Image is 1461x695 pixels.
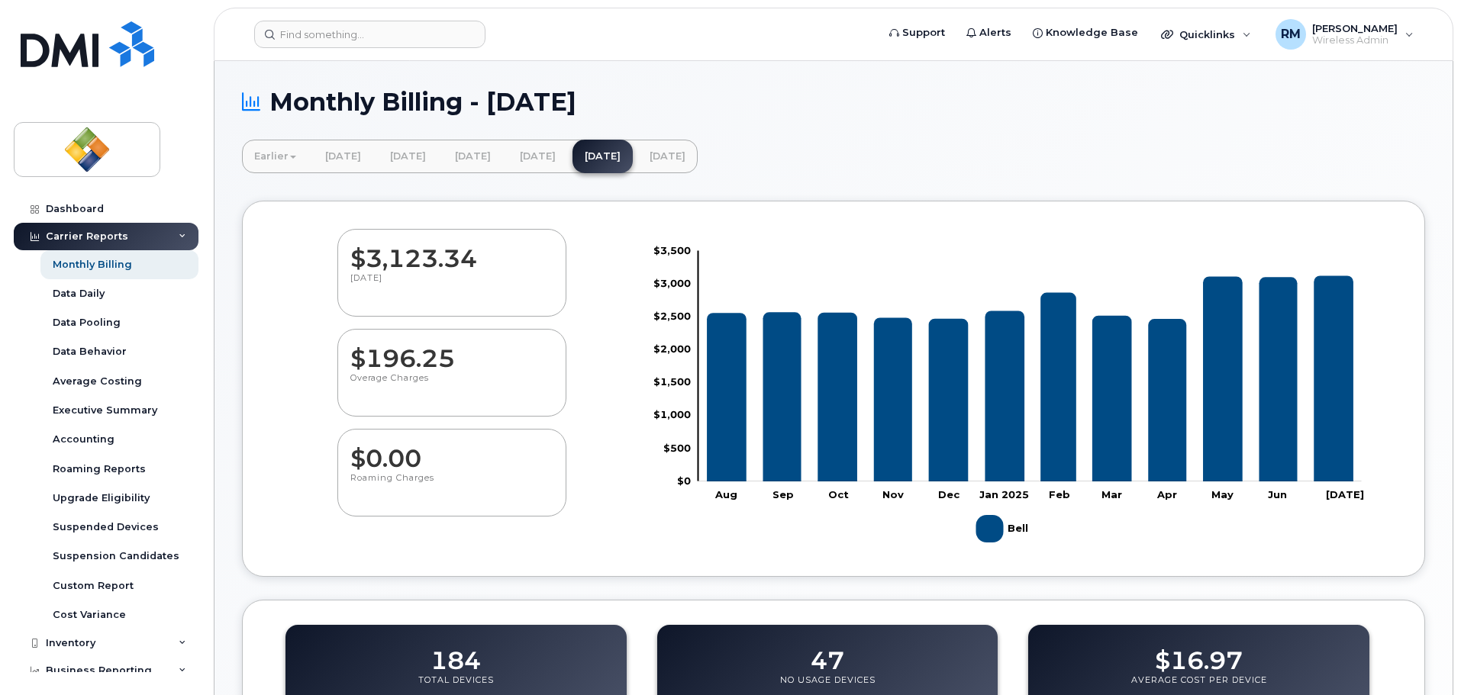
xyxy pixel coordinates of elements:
[242,88,1425,115] h1: Monthly Billing - [DATE]
[431,632,481,674] dd: 184
[1211,487,1234,500] tspan: May
[443,140,503,173] a: [DATE]
[572,140,633,173] a: [DATE]
[828,487,849,500] tspan: Oct
[508,140,568,173] a: [DATE]
[653,343,691,355] tspan: $2,000
[1156,487,1177,500] tspan: Apr
[1049,487,1070,500] tspan: Feb
[1101,487,1122,500] tspan: Mar
[350,472,553,500] p: Roaming Charges
[882,487,904,500] tspan: Nov
[976,509,1032,549] g: Legend
[1155,632,1243,674] dd: $16.97
[653,276,691,288] tspan: $3,000
[653,309,691,321] tspan: $2,500
[313,140,373,173] a: [DATE]
[653,243,691,256] tspan: $3,500
[653,375,691,388] tspan: $1,500
[772,487,794,500] tspan: Sep
[242,140,308,173] a: Earlier
[350,372,553,400] p: Overage Charges
[1326,487,1364,500] tspan: [DATE]
[1268,487,1287,500] tspan: Jun
[979,487,1029,500] tspan: Jan 2025
[653,408,691,420] tspan: $1,000
[976,509,1032,549] g: Bell
[938,487,960,500] tspan: Dec
[707,275,1353,481] g: Bell
[714,487,737,500] tspan: Aug
[811,632,844,674] dd: 47
[677,474,691,486] tspan: $0
[637,140,698,173] a: [DATE]
[350,230,553,272] dd: $3,123.34
[378,140,438,173] a: [DATE]
[350,330,553,372] dd: $196.25
[653,243,1364,548] g: Chart
[350,272,553,300] p: [DATE]
[350,430,553,472] dd: $0.00
[663,441,691,453] tspan: $500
